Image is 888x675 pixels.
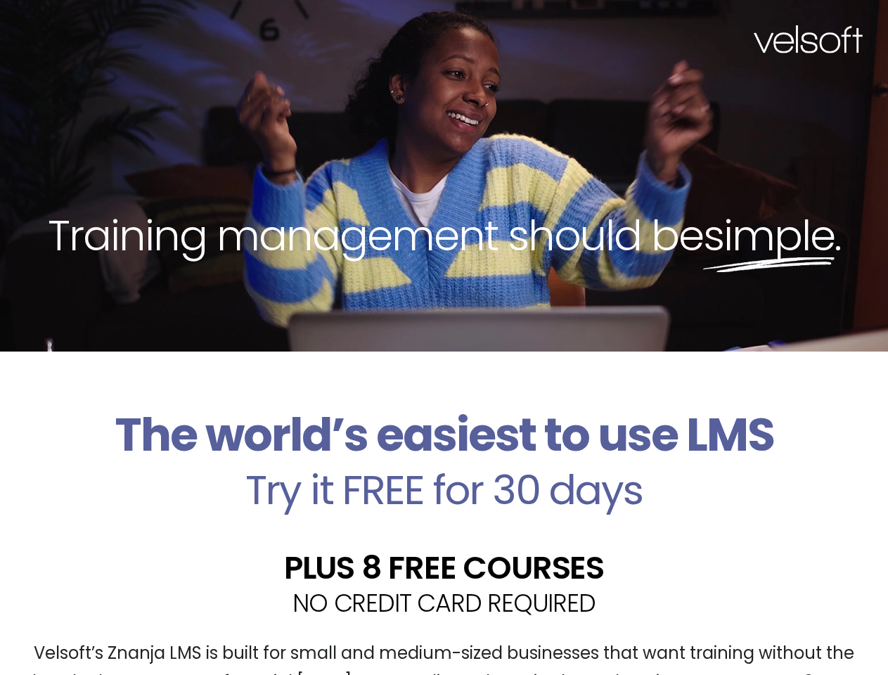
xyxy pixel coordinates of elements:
h2: Training management should be . [25,208,863,263]
h2: PLUS 8 FREE COURSES [11,552,877,584]
h2: Try it FREE for 30 days [11,470,877,510]
h2: The world’s easiest to use LMS [11,408,877,463]
span: simple [703,206,835,265]
h2: NO CREDIT CARD REQUIRED [11,591,877,615]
